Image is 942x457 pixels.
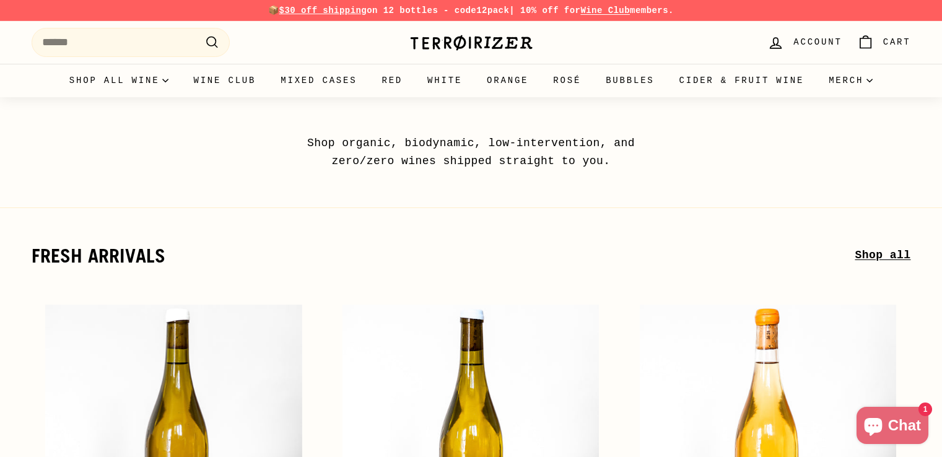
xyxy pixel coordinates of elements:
[580,6,630,15] a: Wine Club
[793,35,842,49] span: Account
[181,64,268,97] a: Wine Club
[57,64,181,97] summary: Shop all wine
[476,6,509,15] strong: 12pack
[474,64,541,97] a: Orange
[279,134,663,170] p: Shop organic, biodynamic, low-intervention, and zero/zero wines shipped straight to you.
[541,64,593,97] a: Rosé
[855,246,910,264] a: Shop all
[268,64,369,97] a: Mixed Cases
[32,4,911,17] p: 📦 on 12 bottles - code | 10% off for members.
[853,407,932,447] inbox-online-store-chat: Shopify online store chat
[7,64,936,97] div: Primary
[667,64,817,97] a: Cider & Fruit Wine
[883,35,911,49] span: Cart
[760,24,849,61] a: Account
[369,64,415,97] a: Red
[415,64,474,97] a: White
[816,64,885,97] summary: Merch
[32,245,855,266] h2: fresh arrivals
[850,24,918,61] a: Cart
[593,64,666,97] a: Bubbles
[279,6,367,15] span: $30 off shipping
